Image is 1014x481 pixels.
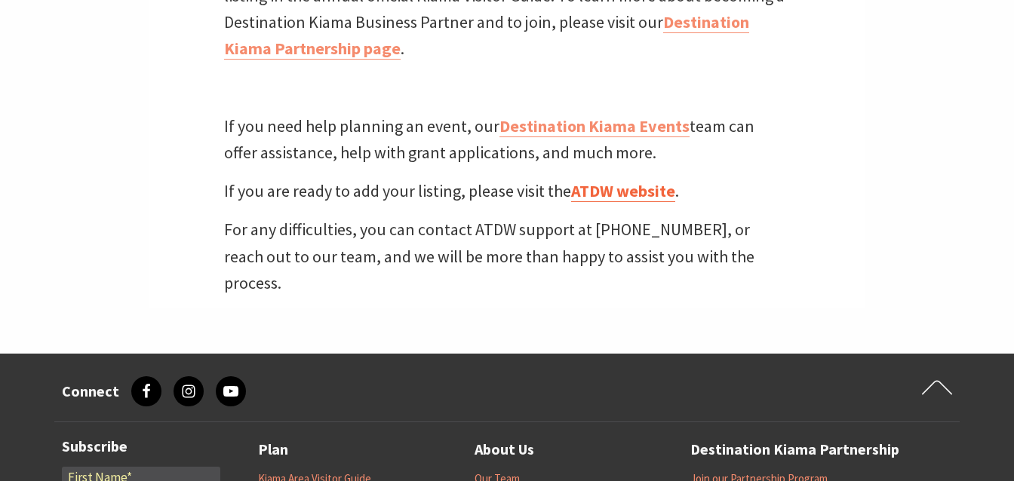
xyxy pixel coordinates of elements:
a: Plan [258,437,288,462]
p: For any difficulties, you can contact ATDW support at [PHONE_NUMBER], or reach out to our team, a... [224,216,790,296]
h3: Subscribe [62,437,220,455]
h3: Connect [62,382,119,400]
a: Destination Kiama Partnership [690,437,899,462]
p: If you need help planning an event, our team can offer assistance, help with grant applications, ... [224,113,790,166]
a: ATDW website [571,180,675,202]
a: About Us [475,437,534,462]
a: Destination Kiama Events [499,115,690,137]
p: If you are ready to add your listing, please visit the . [224,178,790,204]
